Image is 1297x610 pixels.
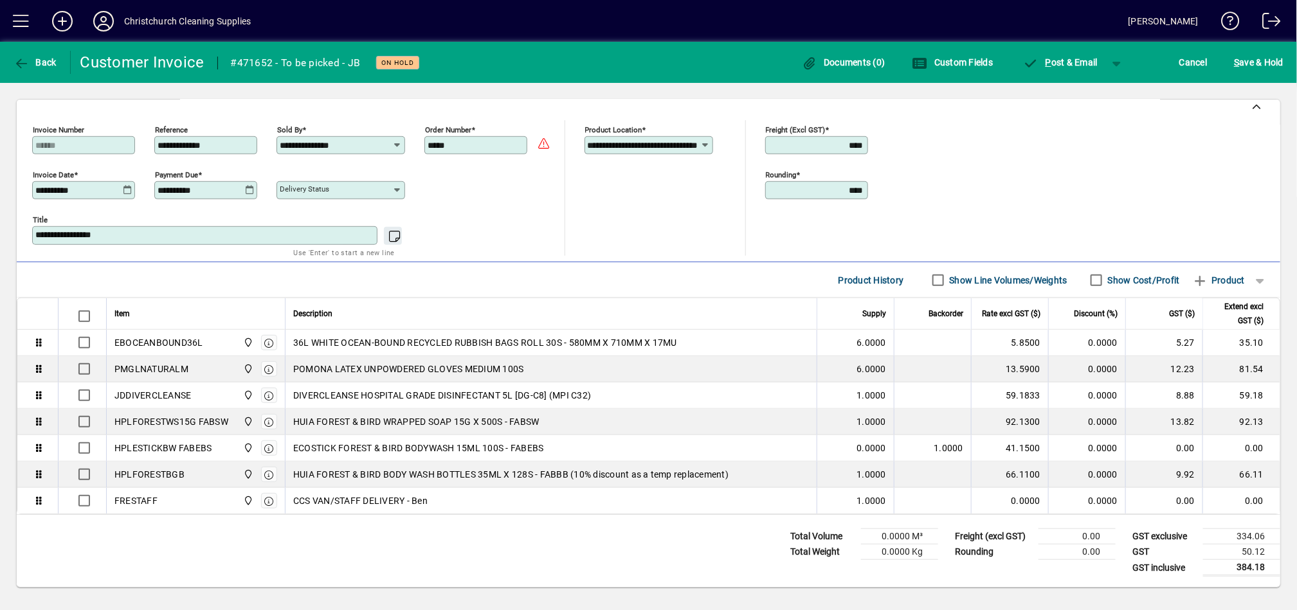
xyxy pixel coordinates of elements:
div: EBOCEANBOUND36L [114,336,203,349]
td: 35.10 [1202,330,1280,356]
div: JDDIVERCLEANSE [114,389,192,402]
mat-label: Delivery status [280,184,329,193]
button: Cancel [1176,51,1211,74]
div: [PERSON_NAME] [1129,11,1199,31]
span: Custom Fields [912,57,993,67]
span: Rate excl GST ($) [982,307,1040,321]
label: Show Line Volumes/Weights [947,274,1067,287]
td: 9.92 [1125,462,1202,488]
span: Documents (0) [802,57,885,67]
td: 0.0000 [1048,409,1125,435]
td: 0.00 [1039,529,1116,544]
span: DIVERCLEANSE HOSPITAL GRADE DISINFECTANT 5L [DG-C8] (MPI C32) [293,389,591,402]
div: HPLFORESTWS15G FABSW [114,415,228,428]
div: 92.1300 [979,415,1040,428]
span: Christchurch Cleaning Supplies Ltd [240,388,255,402]
span: Description [293,307,332,321]
span: Cancel [1179,52,1208,73]
td: 0.00 [1125,488,1202,514]
td: 0.0000 [1048,488,1125,514]
span: HUIA FOREST & BIRD WRAPPED SOAP 15G X 500S - FABSW [293,415,540,428]
div: 66.1100 [979,468,1040,481]
span: ave & Hold [1234,52,1283,73]
div: #471652 - To be picked - JB [231,53,361,73]
td: 0.0000 M³ [861,529,938,544]
span: Christchurch Cleaning Supplies Ltd [240,467,255,481]
td: 92.13 [1202,409,1280,435]
div: 59.1833 [979,389,1040,402]
td: 334.06 [1203,529,1280,544]
td: 81.54 [1202,356,1280,382]
td: 0.00 [1202,488,1280,514]
mat-hint: Use 'Enter' to start a new line [294,245,395,260]
div: HPLESTICKBW FABEBS [114,442,212,454]
mat-label: Title [33,215,48,224]
button: Back [10,51,60,74]
span: 36L WHITE OCEAN-BOUND RECYCLED RUBBISH BAGS ROLL 30S - 580MM X 710MM X 17MU [293,336,677,349]
span: Backorder [929,307,963,321]
div: HPLFORESTBGB [114,468,185,481]
div: FRESTAFF [114,494,158,507]
div: 13.5900 [979,363,1040,375]
mat-label: Sold by [277,125,302,134]
td: 0.0000 [1048,382,1125,409]
td: 5.27 [1125,330,1202,356]
td: Total Weight [784,544,861,560]
span: Back [14,57,57,67]
td: 59.18 [1202,382,1280,409]
span: Product History [839,270,904,291]
td: 0.00 [1202,435,1280,462]
td: 50.12 [1203,544,1280,560]
mat-label: Payment due [155,170,198,179]
mat-label: Reference [155,125,188,134]
td: 384.18 [1203,560,1280,576]
span: Extend excl GST ($) [1211,300,1264,328]
span: Product [1193,270,1245,291]
span: Christchurch Cleaning Supplies Ltd [240,336,255,350]
span: Discount (%) [1074,307,1118,321]
div: 5.8500 [979,336,1040,349]
a: Logout [1253,3,1281,44]
button: Save & Hold [1231,51,1287,74]
button: Custom Fields [909,51,997,74]
span: P [1046,57,1051,67]
td: 0.0000 [1048,330,1125,356]
td: 0.0000 [1048,356,1125,382]
mat-label: Invoice number [33,125,84,134]
button: Documents (0) [799,51,889,74]
td: 0.00 [1125,435,1202,462]
div: 0.0000 [979,494,1040,507]
span: CCS VAN/STAFF DELIVERY - Ben [293,494,428,507]
span: HUIA FOREST & BIRD BODY WASH BOTTLES 35ML X 128S - FABBB (10% discount as a temp replacement) [293,468,729,481]
span: Christchurch Cleaning Supplies Ltd [240,441,255,455]
td: GST exclusive [1126,529,1203,544]
button: Profile [83,10,124,33]
td: 0.00 [1039,544,1116,560]
button: Post & Email [1017,51,1104,74]
td: 0.0000 Kg [861,544,938,560]
button: Add product line item [1186,269,1251,292]
span: ost & Email [1023,57,1098,67]
td: Freight (excl GST) [948,529,1039,544]
span: Supply [862,307,886,321]
div: 41.1500 [979,442,1040,454]
button: Add [42,10,83,33]
td: GST [1126,544,1203,560]
td: 66.11 [1202,462,1280,488]
span: Christchurch Cleaning Supplies Ltd [240,415,255,429]
td: 13.82 [1125,409,1202,435]
a: Knowledge Base [1211,3,1240,44]
span: Christchurch Cleaning Supplies Ltd [240,494,255,508]
td: 12.23 [1125,356,1202,382]
div: PMGLNATURALM [114,363,188,375]
label: Show Cost/Profit [1105,274,1180,287]
span: ECOSTICK FOREST & BIRD BODYWASH 15ML 100S - FABEBS [293,442,544,454]
td: Rounding [948,544,1039,560]
td: 0.0000 [1048,462,1125,488]
span: Item [114,307,130,321]
td: GST inclusive [1126,560,1203,576]
span: S [1234,57,1239,67]
span: GST ($) [1169,307,1195,321]
div: Christchurch Cleaning Supplies [124,11,251,31]
span: Christchurch Cleaning Supplies Ltd [240,362,255,376]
